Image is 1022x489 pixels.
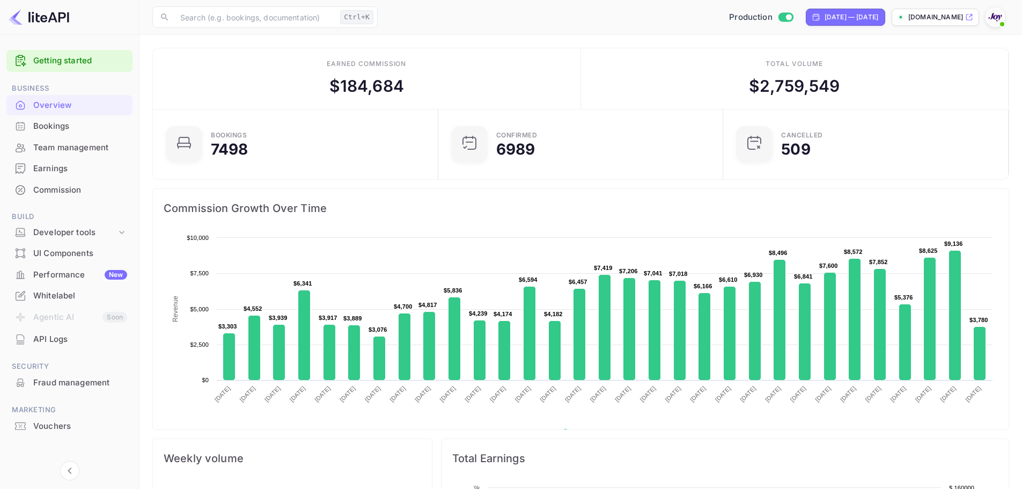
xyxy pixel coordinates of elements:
[369,326,387,333] text: $3,076
[33,290,127,302] div: Whitelabel
[964,385,982,403] text: [DATE]
[689,385,707,403] text: [DATE]
[211,132,247,138] div: Bookings
[211,142,248,157] div: 7498
[33,99,127,112] div: Overview
[33,420,127,433] div: Vouchers
[60,461,79,480] button: Collapse navigation
[439,385,457,403] text: [DATE]
[33,184,127,196] div: Commission
[105,270,127,280] div: New
[944,240,963,247] text: $9,136
[589,385,607,403] text: [DATE]
[6,137,133,157] a: Team management
[644,270,663,276] text: $7,041
[33,120,127,133] div: Bookings
[464,385,482,403] text: [DATE]
[6,416,133,437] div: Vouchers
[564,385,582,403] text: [DATE]
[6,116,133,136] a: Bookings
[769,250,788,256] text: $8,496
[33,333,127,346] div: API Logs
[202,377,209,383] text: $0
[340,10,373,24] div: Ctrl+K
[987,9,1004,26] img: With Joy
[839,385,857,403] text: [DATE]
[164,200,998,217] span: Commission Growth Over Time
[919,247,938,254] text: $8,625
[939,385,957,403] text: [DATE]
[289,385,307,403] text: [DATE]
[725,11,797,24] div: Switch to Sandbox mode
[814,385,832,403] text: [DATE]
[744,272,763,278] text: $6,930
[6,158,133,179] div: Earnings
[6,265,133,286] div: PerformanceNew
[764,385,782,403] text: [DATE]
[343,315,362,322] text: $3,889
[539,385,557,403] text: [DATE]
[6,180,133,200] a: Commission
[729,11,773,24] span: Production
[190,270,209,276] text: $7,500
[174,6,336,28] input: Search (e.g. bookings, documentation)
[489,385,507,403] text: [DATE]
[694,283,712,289] text: $6,166
[669,271,688,277] text: $7,018
[664,385,682,403] text: [DATE]
[6,116,133,137] div: Bookings
[33,377,127,389] div: Fraud management
[6,83,133,94] span: Business
[781,132,823,138] div: CANCELLED
[6,243,133,263] a: UI Components
[33,227,116,239] div: Developer tools
[293,280,312,287] text: $6,341
[6,95,133,116] div: Overview
[414,385,432,403] text: [DATE]
[394,303,413,310] text: $4,700
[639,385,657,403] text: [DATE]
[719,276,738,283] text: $6,610
[969,317,988,323] text: $3,780
[364,385,382,403] text: [DATE]
[33,142,127,154] div: Team management
[6,180,133,201] div: Commission
[569,279,587,285] text: $6,457
[6,158,133,178] a: Earnings
[513,385,532,403] text: [DATE]
[452,450,998,467] span: Total Earnings
[6,95,133,115] a: Overview
[6,211,133,223] span: Build
[190,341,209,348] text: $2,500
[418,302,437,308] text: $4,817
[218,323,237,330] text: $3,303
[6,265,133,284] a: PerformanceNew
[825,12,878,22] div: [DATE] — [DATE]
[914,385,932,403] text: [DATE]
[33,163,127,175] div: Earnings
[614,385,632,403] text: [DATE]
[749,74,840,98] div: $ 2,759,549
[496,142,535,157] div: 6989
[319,315,337,321] text: $3,917
[444,287,462,294] text: $5,836
[619,268,638,274] text: $7,206
[9,9,69,26] img: LiteAPI logo
[244,305,262,312] text: $4,552
[766,59,823,69] div: Total volume
[6,243,133,264] div: UI Components
[908,12,963,22] p: [DOMAIN_NAME]
[572,429,600,436] text: Revenue
[894,294,913,301] text: $5,376
[214,385,232,403] text: [DATE]
[187,235,209,241] text: $10,000
[6,286,133,305] a: Whitelabel
[190,306,209,312] text: $5,000
[544,311,563,317] text: $4,182
[33,269,127,281] div: Performance
[806,9,885,26] div: Click to change the date range period
[469,310,488,317] text: $4,239
[794,273,813,280] text: $6,841
[494,311,512,317] text: $4,174
[844,249,863,255] text: $8,572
